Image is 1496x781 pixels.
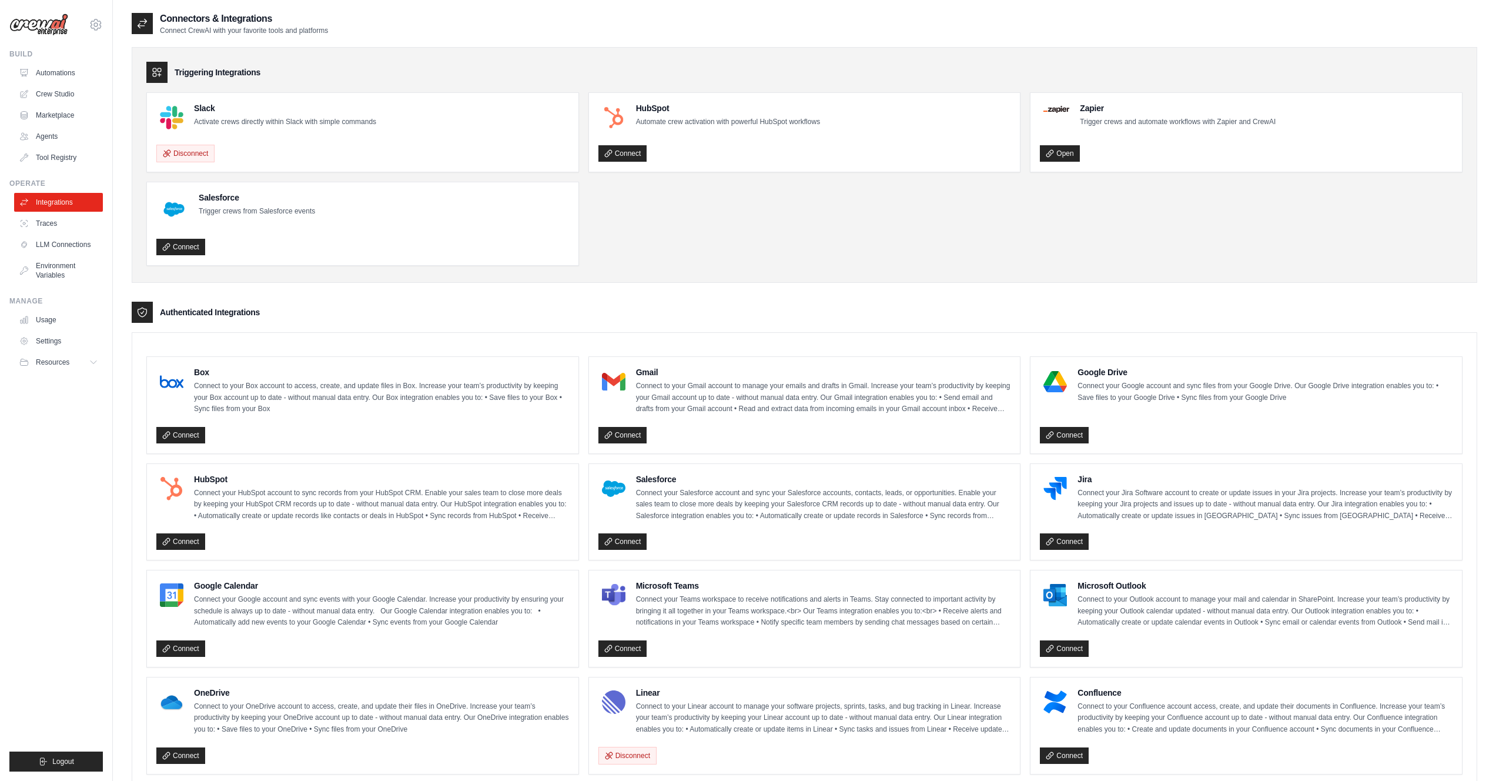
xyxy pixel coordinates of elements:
[598,427,647,443] a: Connect
[636,366,1011,378] h4: Gmail
[194,687,569,699] h4: OneDrive
[636,580,1011,592] h4: Microsoft Teams
[156,640,205,657] a: Connect
[14,64,103,82] a: Automations
[14,127,103,146] a: Agents
[194,473,569,485] h4: HubSpot
[1077,381,1453,403] p: Connect your Google account and sync files from your Google Drive. Our Google Drive integration e...
[1077,580,1453,592] h4: Microsoft Outlook
[160,26,328,35] p: Connect CrewAI with your favorite tools and platforms
[1077,687,1453,699] h4: Confluence
[160,583,183,607] img: Google Calendar Logo
[156,747,205,764] a: Connect
[9,296,103,306] div: Manage
[160,370,183,393] img: Box Logo
[598,747,657,765] button: Disconnect
[14,332,103,351] a: Settings
[9,14,68,36] img: Logo
[1040,747,1089,764] a: Connect
[175,66,260,78] h3: Triggering Integrations
[636,473,1011,485] h4: Salesforce
[1040,640,1089,657] a: Connect
[194,488,569,522] p: Connect your HubSpot account to sync records from your HubSpot CRM. Enable your sales team to clo...
[160,690,183,714] img: OneDrive Logo
[160,195,188,223] img: Salesforce Logo
[602,370,625,393] img: Gmail Logo
[160,306,260,318] h3: Authenticated Integrations
[14,85,103,104] a: Crew Studio
[14,353,103,372] button: Resources
[194,366,569,378] h4: Box
[156,145,215,162] button: Disconnect
[9,752,103,772] button: Logout
[160,106,183,129] img: Slack Logo
[1043,106,1069,113] img: Zapier Logo
[160,477,183,500] img: HubSpot Logo
[636,687,1011,699] h4: Linear
[156,239,205,255] a: Connect
[1077,488,1453,522] p: Connect your Jira Software account to create or update issues in your Jira projects. Increase you...
[636,594,1011,629] p: Connect your Teams workspace to receive notifications and alerts in Teams. Stay connected to impo...
[52,757,74,766] span: Logout
[14,214,103,233] a: Traces
[1077,473,1453,485] h4: Jira
[1080,116,1276,128] p: Trigger crews and automate workflows with Zapier and CrewAI
[1043,583,1067,607] img: Microsoft Outlook Logo
[602,477,625,500] img: Salesforce Logo
[1040,533,1089,550] a: Connect
[1040,427,1089,443] a: Connect
[156,427,205,443] a: Connect
[1080,102,1276,114] h4: Zapier
[598,640,647,657] a: Connect
[14,235,103,254] a: LLM Connections
[194,116,376,128] p: Activate crews directly within Slack with simple commands
[1043,690,1067,714] img: Confluence Logo
[14,193,103,212] a: Integrations
[636,701,1011,736] p: Connect to your Linear account to manage your software projects, sprints, tasks, and bug tracking...
[636,116,820,128] p: Automate crew activation with powerful HubSpot workflows
[194,594,569,629] p: Connect your Google account and sync events with your Google Calendar. Increase your productivity...
[602,583,625,607] img: Microsoft Teams Logo
[194,580,569,592] h4: Google Calendar
[156,533,205,550] a: Connect
[14,106,103,125] a: Marketplace
[194,381,569,415] p: Connect to your Box account to access, create, and update files in Box. Increase your team’s prod...
[598,145,647,162] a: Connect
[602,690,625,714] img: Linear Logo
[598,533,647,550] a: Connect
[9,49,103,59] div: Build
[602,106,625,129] img: HubSpot Logo
[14,148,103,167] a: Tool Registry
[199,206,315,218] p: Trigger crews from Salesforce events
[14,311,103,329] a: Usage
[160,12,328,26] h2: Connectors & Integrations
[194,701,569,736] p: Connect to your OneDrive account to access, create, and update their files in OneDrive. Increase ...
[636,488,1011,522] p: Connect your Salesforce account and sync your Salesforce accounts, contacts, leads, or opportunit...
[36,358,69,367] span: Resources
[9,179,103,188] div: Operate
[636,102,820,114] h4: HubSpot
[1077,701,1453,736] p: Connect to your Confluence account access, create, and update their documents in Confluence. Incr...
[1077,366,1453,378] h4: Google Drive
[194,102,376,114] h4: Slack
[1043,370,1067,393] img: Google Drive Logo
[636,381,1011,415] p: Connect to your Gmail account to manage your emails and drafts in Gmail. Increase your team’s pro...
[1077,594,1453,629] p: Connect to your Outlook account to manage your mail and calendar in SharePoint. Increase your tea...
[199,192,315,203] h4: Salesforce
[14,256,103,285] a: Environment Variables
[1043,477,1067,500] img: Jira Logo
[1040,145,1079,162] a: Open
